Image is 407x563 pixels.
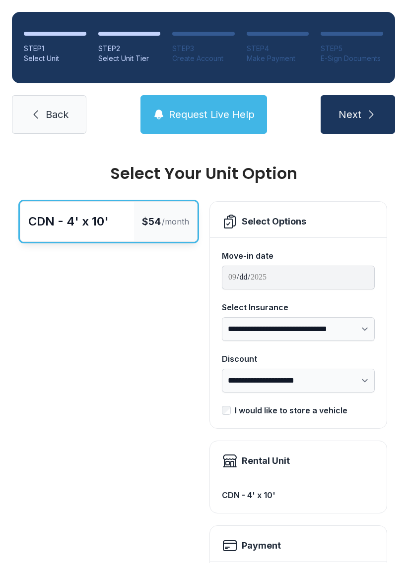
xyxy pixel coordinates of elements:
span: Request Live Help [169,108,255,121]
div: STEP 1 [24,44,86,54]
h2: Payment [242,539,281,553]
div: Move-in date [222,250,375,262]
div: E-Sign Documents [321,54,383,63]
select: Discount [222,369,375,393]
div: Select Unit Tier [98,54,161,63]
span: $54 [142,215,161,228]
input: Move-in date [222,266,375,289]
div: STEP 2 [98,44,161,54]
div: Discount [222,353,375,365]
div: STEP 4 [247,44,309,54]
div: Select Your Unit Option [20,166,387,181]
div: STEP 3 [172,44,235,54]
span: Next [339,108,361,121]
select: Select Insurance [222,317,375,341]
div: I would like to store a vehicle [235,404,347,416]
div: Select Options [242,215,306,228]
span: Back [46,108,68,121]
div: CDN - 4' x 10' [222,485,375,505]
div: Select Insurance [222,301,375,313]
div: Make Payment [247,54,309,63]
div: CDN - 4' x 10' [28,214,109,229]
span: /month [162,216,189,227]
div: STEP 5 [321,44,383,54]
div: Select Unit [24,54,86,63]
div: Rental Unit [242,454,290,468]
div: Create Account [172,54,235,63]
